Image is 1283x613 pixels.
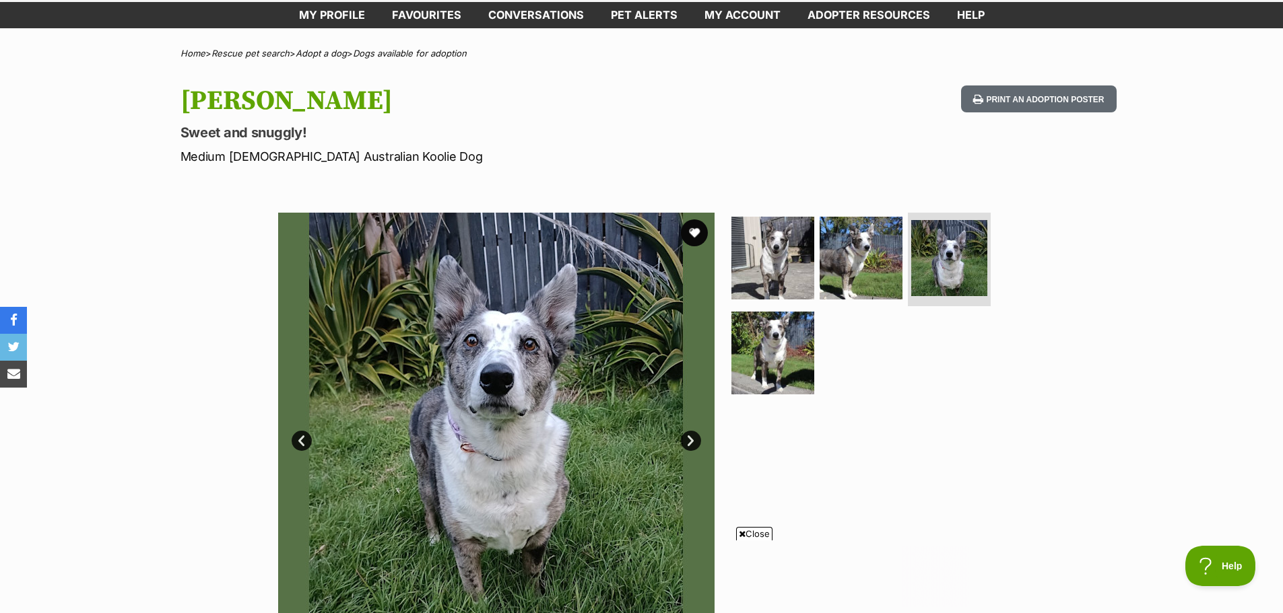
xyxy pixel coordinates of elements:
[180,85,750,116] h1: [PERSON_NAME]
[296,48,347,59] a: Adopt a dog
[597,2,691,28] a: Pet alerts
[731,312,814,394] img: Photo of Molly
[180,123,750,142] p: Sweet and snuggly!
[292,431,312,451] a: Prev
[180,48,205,59] a: Home
[211,48,290,59] a: Rescue pet search
[911,220,987,296] img: Photo of Molly
[731,217,814,299] img: Photo of Molly
[736,527,772,540] span: Close
[961,85,1116,113] button: Print an adoption poster
[691,2,794,28] a: My account
[944,2,998,28] a: Help
[353,48,467,59] a: Dogs available for adoption
[475,2,597,28] a: conversations
[681,219,708,246] button: favourite
[180,147,750,166] p: Medium [DEMOGRAPHIC_DATA] Australian Koolie Dog
[147,48,1137,59] div: > > >
[820,217,902,299] img: Photo of Molly
[286,2,379,28] a: My profile
[681,431,701,451] a: Next
[315,546,968,606] iframe: Advertisement
[379,2,475,28] a: Favourites
[794,2,944,28] a: Adopter resources
[1185,546,1256,586] iframe: Help Scout Beacon - Open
